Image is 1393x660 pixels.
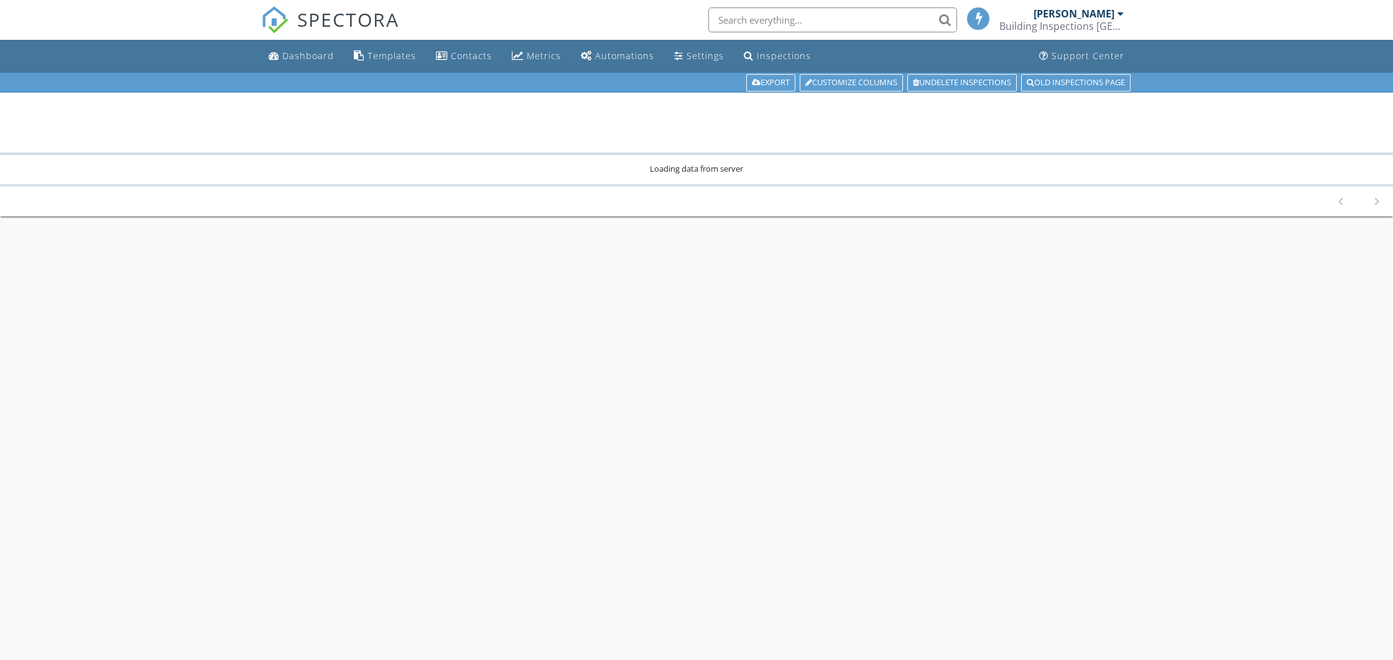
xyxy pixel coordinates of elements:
div: [PERSON_NAME] [1034,7,1114,20]
a: Dashboard [264,45,339,68]
span: SPECTORA [297,6,399,32]
div: Inspections [757,50,811,62]
a: Templates [349,45,421,68]
div: Building Inspections Sydney [999,20,1124,32]
img: The Best Home Inspection Software - Spectora [261,6,289,34]
a: Support Center [1034,45,1129,68]
a: Contacts [431,45,497,68]
div: Support Center [1052,50,1124,62]
a: SPECTORA [261,17,399,43]
div: Dashboard [282,50,334,62]
a: Metrics [507,45,566,68]
a: Export [746,74,795,91]
div: Settings [687,50,724,62]
input: Search everything... [708,7,957,32]
a: Undelete inspections [907,74,1017,91]
a: Settings [669,45,729,68]
a: Old inspections page [1021,74,1131,91]
a: Inspections [739,45,816,68]
div: Templates [368,50,416,62]
a: Customize Columns [800,74,903,91]
a: Automations (Basic) [576,45,659,68]
div: Automations [595,50,654,62]
div: Metrics [527,50,561,62]
div: Contacts [451,50,492,62]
